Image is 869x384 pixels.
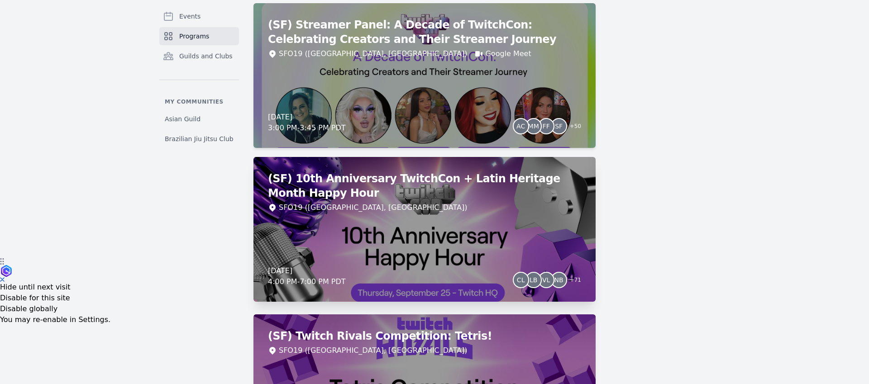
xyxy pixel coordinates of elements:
[159,27,239,45] a: Programs
[165,134,234,143] span: Brazilian Jiu Jitsu Club
[159,7,239,147] nav: Sidebar
[530,277,537,283] span: LB
[564,121,581,133] span: + 50
[564,275,581,287] span: + 71
[542,277,550,283] span: VL
[165,114,201,123] span: Asian Guild
[555,123,563,129] span: SF
[268,329,581,343] h2: (SF) Twitch Rivals Competition: Tetris!
[179,12,201,21] span: Events
[159,131,239,147] a: Brazilian Jiu Jitsu Club
[279,48,467,59] div: SFO19 ([GEOGRAPHIC_DATA], [GEOGRAPHIC_DATA])
[159,98,239,105] p: My communities
[159,7,239,25] a: Events
[554,277,563,283] span: NB
[268,18,581,47] h2: (SF) Streamer Panel: A Decade of TwitchCon: Celebrating Creators and Their Streamer Journey
[253,157,596,302] a: (SF) 10th Anniversary TwitchCon + Latin Heritage Month Happy HourSFO19 ([GEOGRAPHIC_DATA], [GEOGR...
[179,52,233,61] span: Guilds and Clubs
[516,123,525,129] span: AC
[528,123,539,129] span: MM
[179,32,209,41] span: Programs
[517,277,525,283] span: CL
[268,112,346,133] div: [DATE] 3:00 PM - 3:45 PM PDT
[268,265,346,287] div: [DATE] 4:00 PM - 7:00 PM PDT
[268,171,581,200] h2: (SF) 10th Anniversary TwitchCon + Latin Heritage Month Happy Hour
[159,111,239,127] a: Asian Guild
[485,48,531,59] a: Google Meet
[279,202,467,213] div: SFO19 ([GEOGRAPHIC_DATA], [GEOGRAPHIC_DATA])
[159,47,239,65] a: Guilds and Clubs
[543,123,550,129] span: FF
[279,345,467,356] div: SFO19 ([GEOGRAPHIC_DATA], [GEOGRAPHIC_DATA])
[253,3,596,148] a: (SF) Streamer Panel: A Decade of TwitchCon: Celebrating Creators and Their Streamer JourneySFO19 ...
